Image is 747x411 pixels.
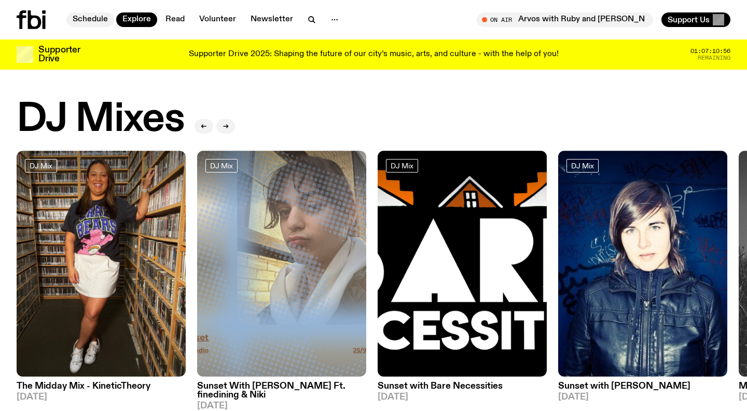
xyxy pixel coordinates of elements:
[17,393,186,402] span: [DATE]
[378,382,547,391] h3: Sunset with Bare Necessities
[378,377,547,402] a: Sunset with Bare Necessities[DATE]
[197,377,366,410] a: Sunset With [PERSON_NAME] Ft. finedining & Niki[DATE]
[66,12,114,27] a: Schedule
[197,402,366,410] span: [DATE]
[17,377,186,402] a: The Midday Mix - KineticTheory[DATE]
[210,162,233,169] span: DJ Mix
[386,159,418,173] a: DJ Mix
[571,162,594,169] span: DJ Mix
[661,12,730,27] button: Support Us
[159,12,191,27] a: Read
[17,100,184,139] h2: DJ Mixes
[30,162,52,169] span: DJ Mix
[391,162,413,169] span: DJ Mix
[378,393,547,402] span: [DATE]
[116,12,157,27] a: Explore
[477,12,653,27] button: On AirArvos with Ruby and [PERSON_NAME]
[558,382,727,391] h3: Sunset with [PERSON_NAME]
[558,377,727,402] a: Sunset with [PERSON_NAME][DATE]
[17,382,186,391] h3: The Midday Mix - KineticTheory
[244,12,299,27] a: Newsletter
[189,50,559,59] p: Supporter Drive 2025: Shaping the future of our city’s music, arts, and culture - with the help o...
[205,159,238,173] a: DJ Mix
[193,12,242,27] a: Volunteer
[566,159,599,173] a: DJ Mix
[698,55,730,61] span: Remaining
[690,48,730,54] span: 01:07:10:56
[197,382,366,400] h3: Sunset With [PERSON_NAME] Ft. finedining & Niki
[38,46,80,63] h3: Supporter Drive
[378,151,547,377] img: Bare Necessities
[668,15,710,24] span: Support Us
[558,393,727,402] span: [DATE]
[25,159,57,173] a: DJ Mix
